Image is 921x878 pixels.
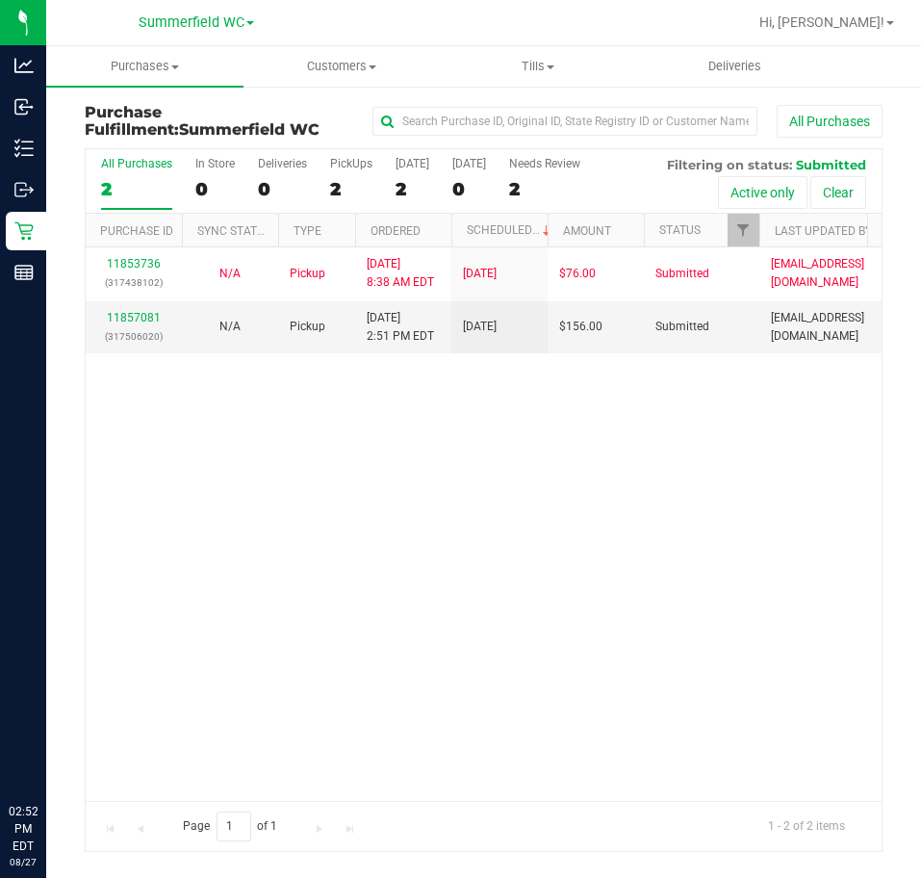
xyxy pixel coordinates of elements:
[14,263,34,282] inline-svg: Reports
[372,107,757,136] input: Search Purchase ID, Original ID, State Registry ID or Customer Name...
[655,265,709,283] span: Submitted
[452,178,486,200] div: 0
[659,223,701,237] a: Status
[219,265,241,283] button: N/A
[258,178,307,200] div: 0
[294,224,321,238] a: Type
[97,327,170,346] p: (317506020)
[559,318,602,336] span: $156.00
[796,157,866,172] span: Submitted
[14,56,34,75] inline-svg: Analytics
[396,178,429,200] div: 2
[637,46,834,87] a: Deliveries
[14,180,34,199] inline-svg: Outbound
[330,178,372,200] div: 2
[243,46,441,87] a: Customers
[682,58,787,75] span: Deliveries
[219,318,241,336] button: N/A
[467,223,554,237] a: Scheduled
[139,14,244,31] span: Summerfield WC
[101,178,172,200] div: 2
[440,46,637,87] a: Tills
[775,224,872,238] a: Last Updated By
[810,176,866,209] button: Clear
[217,812,251,841] input: 1
[14,221,34,241] inline-svg: Retail
[100,224,173,238] a: Purchase ID
[197,224,271,238] a: Sync Status
[9,855,38,869] p: 08/27
[367,309,434,346] span: [DATE] 2:51 PM EDT
[759,14,884,30] span: Hi, [PERSON_NAME]!
[219,267,241,280] span: Not Applicable
[244,58,440,75] span: Customers
[195,178,235,200] div: 0
[509,157,580,170] div: Needs Review
[46,58,243,75] span: Purchases
[107,257,161,271] a: 11853736
[166,812,294,841] span: Page of 1
[85,104,350,138] h3: Purchase Fulfillment:
[330,157,372,170] div: PickUps
[667,157,792,172] span: Filtering on status:
[563,224,611,238] a: Amount
[463,265,497,283] span: [DATE]
[718,176,807,209] button: Active only
[559,265,596,283] span: $76.00
[14,97,34,116] inline-svg: Inbound
[452,157,486,170] div: [DATE]
[655,318,709,336] span: Submitted
[179,120,320,139] span: Summerfield WC
[19,724,77,782] iframe: Resource center
[728,214,759,246] a: Filter
[753,812,860,840] span: 1 - 2 of 2 items
[107,311,161,324] a: 11857081
[396,157,429,170] div: [DATE]
[290,318,325,336] span: Pickup
[195,157,235,170] div: In Store
[777,105,883,138] button: All Purchases
[97,273,170,292] p: (317438102)
[219,320,241,333] span: Not Applicable
[463,318,497,336] span: [DATE]
[14,139,34,158] inline-svg: Inventory
[46,46,243,87] a: Purchases
[101,157,172,170] div: All Purchases
[258,157,307,170] div: Deliveries
[509,178,580,200] div: 2
[290,265,325,283] span: Pickup
[367,255,434,292] span: [DATE] 8:38 AM EDT
[371,224,421,238] a: Ordered
[441,58,636,75] span: Tills
[9,803,38,855] p: 02:52 PM EDT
